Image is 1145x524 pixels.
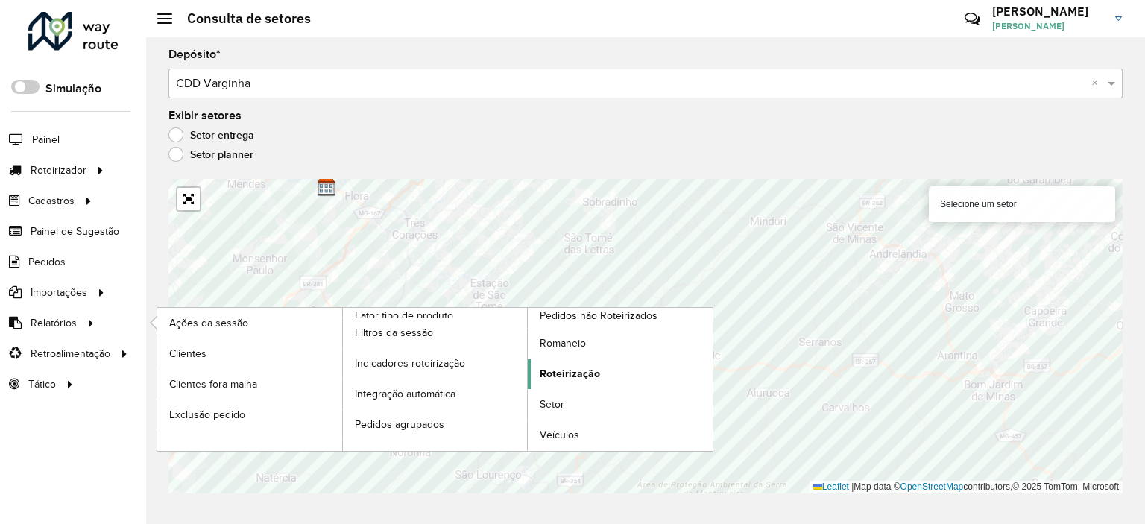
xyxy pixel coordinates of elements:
span: [PERSON_NAME] [992,19,1104,33]
a: OpenStreetMap [900,482,964,492]
span: Retroalimentação [31,346,110,362]
span: Roteirização [540,366,600,382]
span: Clear all [1091,75,1104,92]
label: Setor planner [168,147,253,162]
a: Veículos [528,420,713,450]
a: Contato Rápido [956,3,988,35]
a: Clientes fora malha [157,369,342,399]
label: Depósito [168,45,221,63]
a: Fator tipo de produto [157,308,528,450]
h3: [PERSON_NAME] [992,4,1104,19]
span: Roteirizador [31,162,86,178]
span: Integração automática [355,386,455,402]
label: Exibir setores [168,107,242,124]
span: Relatórios [31,315,77,331]
span: Clientes fora malha [169,376,257,392]
span: Filtros da sessão [355,325,433,341]
label: Setor entrega [168,127,254,142]
span: Ações da sessão [169,315,248,331]
span: Indicadores roteirização [355,356,465,371]
a: Romaneio [528,329,713,359]
span: Cadastros [28,193,75,209]
span: Painel de Sugestão [31,224,119,239]
span: Tático [28,376,56,392]
a: Pedidos não Roteirizados [343,308,713,450]
span: Veículos [540,427,579,443]
a: Clientes [157,338,342,368]
a: Ações da sessão [157,308,342,338]
span: Fator tipo de produto [355,308,453,323]
a: Exclusão pedido [157,400,342,429]
span: Pedidos não Roteirizados [540,308,657,323]
label: Simulação [45,80,101,98]
span: Pedidos agrupados [355,417,444,432]
span: Painel [32,132,60,148]
span: Setor [540,397,564,412]
span: Clientes [169,346,206,362]
a: Roteirização [528,359,713,389]
a: Setor [528,390,713,420]
span: Romaneio [540,335,586,351]
span: Importações [31,285,87,300]
div: Map data © contributors,© 2025 TomTom, Microsoft [810,481,1123,493]
a: Filtros da sessão [343,318,528,348]
span: Pedidos [28,254,66,270]
a: Integração automática [343,379,528,409]
h2: Consulta de setores [172,10,311,27]
a: Leaflet [813,482,849,492]
span: | [851,482,854,492]
a: Indicadores roteirização [343,349,528,379]
a: Pedidos agrupados [343,410,528,440]
div: Selecione um setor [929,186,1115,222]
span: Exclusão pedido [169,407,245,423]
a: Abrir mapa em tela cheia [177,188,200,210]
